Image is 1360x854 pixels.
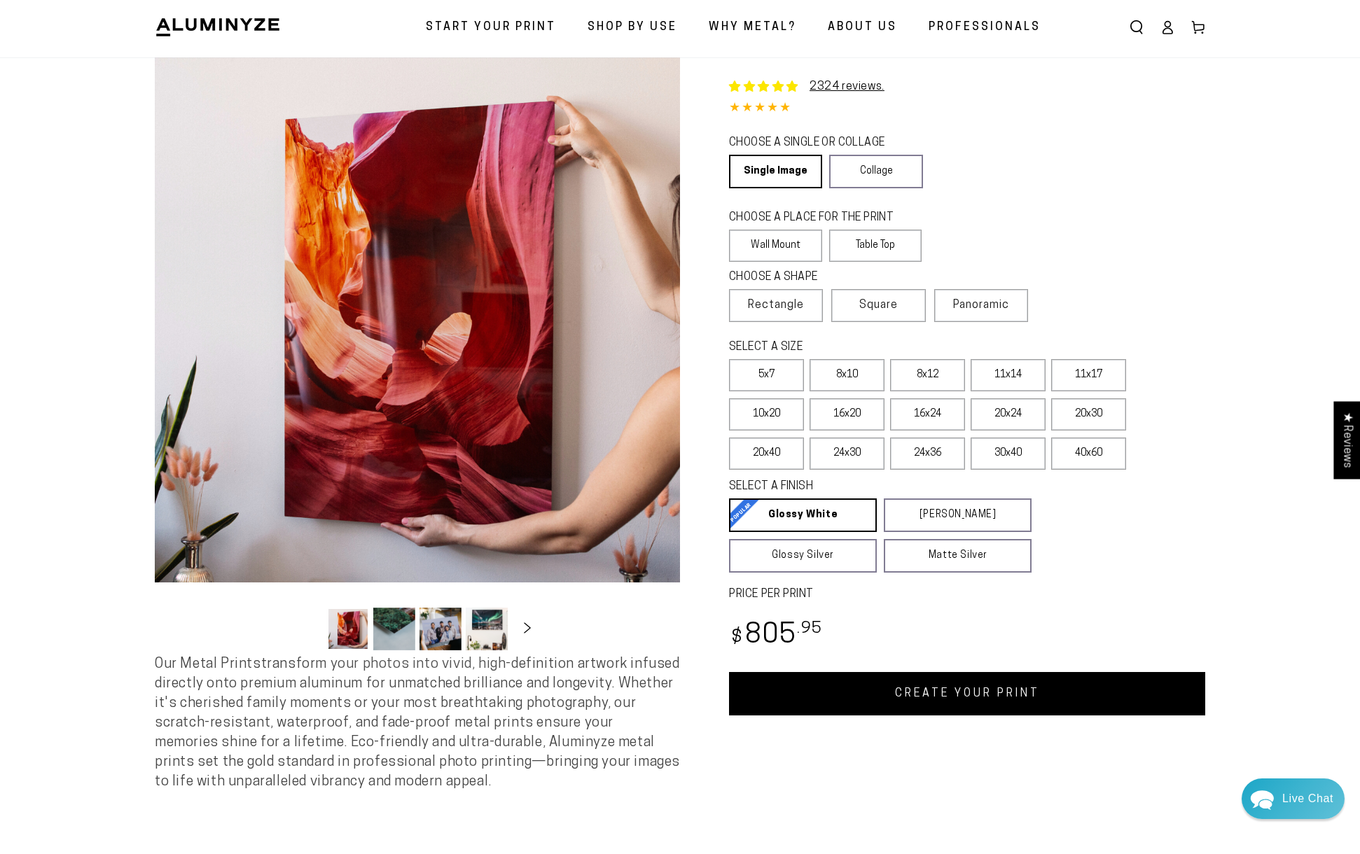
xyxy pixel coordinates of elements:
[155,57,680,654] media-gallery: Gallery Viewer
[292,613,323,644] button: Slide left
[810,81,884,92] a: 2324 reviews.
[884,498,1032,532] a: [PERSON_NAME]
[971,398,1046,430] label: 20x24
[797,621,822,637] sup: .95
[810,437,884,470] label: 24x30
[729,359,804,391] label: 5x7
[890,359,965,391] label: 8x12
[810,398,884,430] label: 16x20
[729,587,1205,603] label: PRICE PER PRINT
[729,622,822,650] bdi: 805
[729,339,1009,356] legend: SELECT A SIZE
[828,17,897,38] span: About Us
[415,9,567,46] a: Start Your Print
[729,539,877,573] a: Glossy Silver
[1121,12,1152,43] summary: Search our site
[155,657,680,789] span: Our Metal Prints transform your photos into vivid, high-definition artwork infused directly onto ...
[918,9,1051,46] a: Professionals
[1333,401,1360,479] div: Click to open Judge.me floating reviews tab
[729,210,909,226] legend: CHOOSE A PLACE FOR THE PRINT
[890,437,965,470] label: 24x36
[729,155,822,188] a: Single Image
[953,300,1009,311] span: Panoramic
[731,629,743,647] span: $
[859,297,898,314] span: Square
[512,613,543,644] button: Slide right
[829,230,922,262] label: Table Top
[373,608,415,650] button: Load image 2 in gallery view
[884,539,1032,573] a: Matte Silver
[426,17,556,38] span: Start Your Print
[466,608,508,650] button: Load image 4 in gallery view
[729,672,1205,715] a: CREATE YOUR PRINT
[698,9,807,46] a: Why Metal?
[729,498,877,532] a: Glossy White
[155,17,281,38] img: Aluminyze
[577,9,688,46] a: Shop By Use
[929,17,1041,38] span: Professionals
[709,17,796,38] span: Why Metal?
[588,17,677,38] span: Shop By Use
[729,99,1205,119] div: 4.85 out of 5.0 stars
[729,479,998,495] legend: SELECT A FINISH
[729,230,822,262] label: Wall Mount
[829,155,922,188] a: Collage
[817,9,908,46] a: About Us
[748,297,804,314] span: Rectangle
[1242,778,1345,819] div: Chat widget toggle
[1282,778,1333,819] div: Contact Us Directly
[419,608,462,650] button: Load image 3 in gallery view
[729,78,884,95] a: 2324 reviews.
[1051,359,1126,391] label: 11x17
[1051,398,1126,430] label: 20x30
[810,359,884,391] label: 8x10
[971,359,1046,391] label: 11x14
[1051,437,1126,470] label: 40x60
[729,398,804,430] label: 10x20
[890,398,965,430] label: 16x24
[971,437,1046,470] label: 30x40
[729,135,910,151] legend: CHOOSE A SINGLE OR COLLAGE
[729,269,911,286] legend: CHOOSE A SHAPE
[729,437,804,470] label: 20x40
[327,608,369,650] button: Load image 1 in gallery view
